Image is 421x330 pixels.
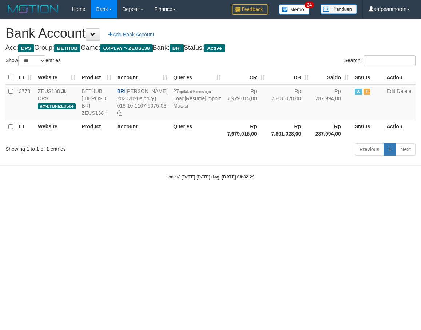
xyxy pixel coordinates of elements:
a: Load [173,96,184,101]
th: Status [352,120,384,140]
span: 27 [173,88,211,94]
th: Website [35,120,79,140]
h1: Bank Account [5,26,416,41]
th: Rp 7.979.015,00 [224,120,268,140]
span: updated 5 mins ago [179,90,211,94]
th: ID [16,120,35,140]
span: Active [355,89,362,95]
img: Feedback.jpg [232,4,268,15]
th: Product: activate to sort column ascending [79,70,114,84]
span: aaf-DPBRIZEUS04 [38,103,76,109]
span: OXPLAY > ZEUS138 [100,44,152,52]
th: Action [384,70,416,84]
span: BRI [170,44,184,52]
th: CR: activate to sort column ascending [224,70,268,84]
img: MOTION_logo.png [5,4,61,15]
th: Product [79,120,114,140]
span: | | [173,88,221,109]
input: Search: [364,55,416,66]
th: Queries: activate to sort column ascending [170,70,223,84]
a: 20202020aldo [117,96,150,101]
th: Action [384,120,416,140]
small: code © [DATE]-[DATE] dwg | [167,174,255,180]
span: BETHUB [54,44,80,52]
th: Rp 7.801.028,00 [268,120,312,140]
label: Search: [344,55,416,66]
th: Website: activate to sort column ascending [35,70,79,84]
label: Show entries [5,55,61,66]
span: Active [204,44,225,52]
th: Account: activate to sort column ascending [114,70,170,84]
a: Resume [186,96,205,101]
span: Paused [364,89,371,95]
h4: Acc: Group: Game: Bank: Status: [5,44,416,52]
th: Account [114,120,170,140]
a: 1 [384,143,396,156]
a: Add Bank Account [104,28,159,41]
td: 3778 [16,84,35,120]
th: ID: activate to sort column ascending [16,70,35,84]
th: Queries [170,120,223,140]
td: DPS [35,84,79,120]
td: BETHUB [ DEPOSIT BRI ZEUS138 ] [79,84,114,120]
td: Rp 287.994,00 [312,84,352,120]
a: Edit [386,88,395,94]
span: 34 [305,2,314,8]
img: panduan.png [321,4,357,14]
td: [PERSON_NAME] 018-10-1107-9075-03 [114,84,170,120]
a: Previous [355,143,384,156]
select: Showentries [18,55,45,66]
td: Rp 7.801.028,00 [268,84,312,120]
td: Rp 7.979.015,00 [224,84,268,120]
img: Button%20Memo.svg [279,4,310,15]
th: Saldo: activate to sort column ascending [312,70,352,84]
a: Copy 018101107907503 to clipboard [117,110,122,116]
a: ZEUS138 [38,88,60,94]
a: Next [396,143,416,156]
th: DB: activate to sort column ascending [268,70,312,84]
span: BRI [117,88,126,94]
strong: [DATE] 08:32:29 [222,174,254,180]
th: Rp 287.994,00 [312,120,352,140]
a: Delete [397,88,411,94]
a: Copy 20202020aldo to clipboard [151,96,156,101]
span: DPS [18,44,34,52]
div: Showing 1 to 1 of 1 entries [5,142,170,153]
a: Import Mutasi [173,96,221,109]
th: Status [352,70,384,84]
